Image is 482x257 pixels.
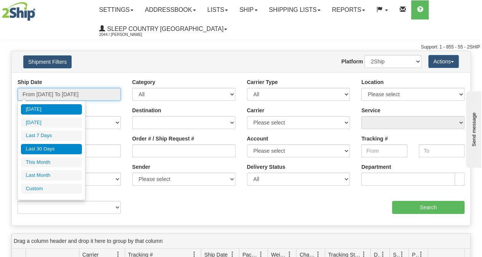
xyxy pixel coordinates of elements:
[247,135,268,142] label: Account
[392,201,465,214] input: Search
[21,170,82,181] li: Last Month
[139,0,202,19] a: Addressbook
[99,31,156,39] span: 2044 / [PERSON_NAME]
[132,163,150,171] label: Sender
[21,184,82,194] li: Custom
[21,118,82,128] li: [DATE]
[21,144,82,154] li: Last 30 Days
[361,107,380,114] label: Service
[234,0,263,19] a: Ship
[132,135,194,142] label: Order # / Ship Request #
[105,26,223,32] span: Sleep Country [GEOGRAPHIC_DATA]
[428,55,459,68] button: Actions
[18,78,42,86] label: Ship Date
[361,144,407,157] input: From
[361,163,391,171] label: Department
[12,234,470,249] div: grid grouping header
[361,135,388,142] label: Tracking #
[21,104,82,115] li: [DATE]
[2,2,35,21] img: logo2044.jpg
[21,157,82,168] li: This Month
[2,44,480,50] div: Support: 1 - 855 - 55 - 2SHIP
[132,78,155,86] label: Category
[419,144,464,157] input: To
[132,107,161,114] label: Destination
[202,0,234,19] a: Lists
[93,19,233,39] a: Sleep Country [GEOGRAPHIC_DATA] 2044 / [PERSON_NAME]
[247,163,285,171] label: Delivery Status
[6,6,70,12] div: Send message
[23,55,72,68] button: Shipment Filters
[341,58,363,65] label: Platform
[247,78,278,86] label: Carrier Type
[263,0,326,19] a: Shipping lists
[21,131,82,141] li: Last 7 Days
[93,0,139,19] a: Settings
[464,89,481,167] iframe: chat widget
[361,78,383,86] label: Location
[247,107,264,114] label: Carrier
[326,0,371,19] a: Reports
